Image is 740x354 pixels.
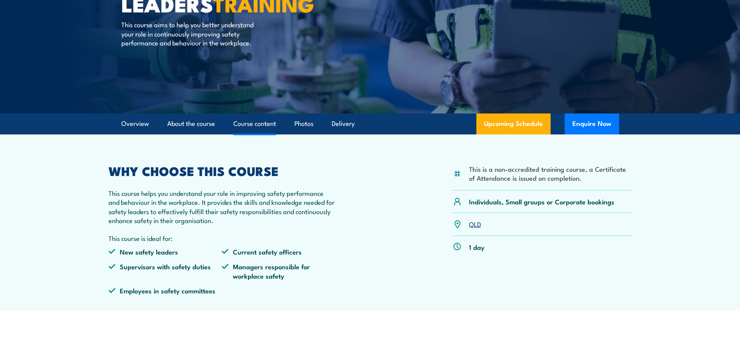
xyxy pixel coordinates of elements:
[121,113,149,134] a: Overview
[233,113,276,134] a: Course content
[476,113,551,134] a: Upcoming Schedule
[469,219,481,228] a: QLD
[108,234,336,242] p: This course is ideal for:
[469,242,485,251] p: 1 day
[332,113,355,134] a: Delivery
[108,188,336,225] p: This course helps you understand your role in improving safety performance and behaviour in the w...
[108,262,222,280] li: Supervisors with safety duties
[167,113,215,134] a: About the course
[222,262,335,280] li: Managers responsible for workplace safety
[222,247,335,256] li: Current safety officers
[565,113,619,134] button: Enquire Now
[469,164,632,183] li: This is a non-accredited training course, a Certificate of Attendance is issued on completion.
[469,197,614,206] p: Individuals, Small groups or Corporate bookings
[294,113,313,134] a: Photos
[108,286,222,295] li: Employees in safety committees
[108,247,222,256] li: New safety leaders
[121,20,263,47] p: This course aims to help you better understand your role in continuously improving safety perform...
[108,165,336,176] h2: WHY CHOOSE THIS COURSE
